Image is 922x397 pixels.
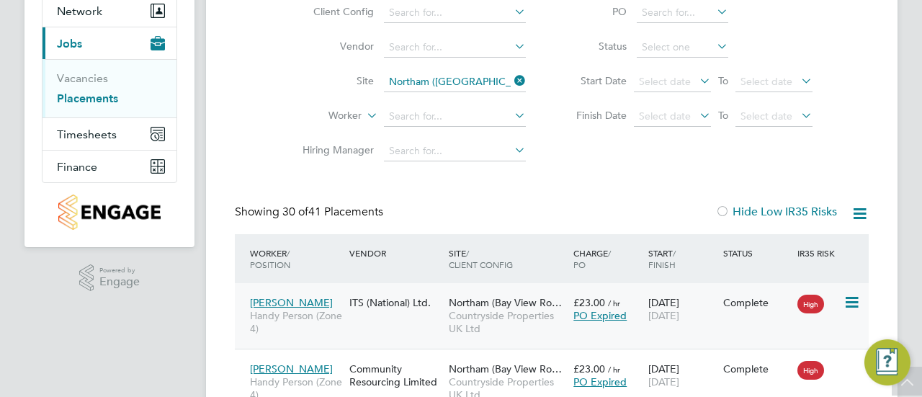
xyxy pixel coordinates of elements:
span: / hr [608,298,620,308]
div: Community Resourcing Limited [346,355,445,396]
a: [PERSON_NAME]Handy Person (Zone 4)Community Resourcing LimitedNortham (Bay View Ro…Countryside Pr... [246,354,869,367]
input: Search for... [384,72,526,92]
div: ITS (National) Ltd. [346,289,445,316]
span: Select date [639,110,691,122]
span: Timesheets [57,128,117,141]
span: High [797,295,824,313]
input: Search for... [637,3,728,23]
span: [PERSON_NAME] [250,296,333,309]
span: High [797,361,824,380]
div: [DATE] [645,289,720,329]
label: Vendor [291,40,374,53]
span: To [714,71,733,90]
label: Client Config [291,5,374,18]
span: Network [57,4,102,18]
span: Select date [740,75,792,88]
span: / PO [573,247,611,270]
button: Finance [42,151,176,182]
div: Showing [235,205,386,220]
span: 30 of [282,205,308,219]
span: Northam (Bay View Ro… [449,362,562,375]
div: Jobs [42,59,176,117]
div: Complete [723,362,791,375]
button: Engage Resource Center [864,339,910,385]
input: Select one [637,37,728,58]
label: Start Date [562,74,627,87]
span: PO Expired [573,309,627,322]
input: Search for... [384,37,526,58]
a: Go to home page [42,195,177,230]
span: / hr [608,364,620,375]
span: [PERSON_NAME] [250,362,333,375]
span: PO Expired [573,375,627,388]
a: Vacancies [57,71,108,85]
div: Worker [246,240,346,277]
div: Site [445,240,570,277]
span: To [714,106,733,125]
span: [DATE] [648,375,679,388]
label: Hiring Manager [291,143,374,156]
button: Jobs [42,27,176,59]
span: / Client Config [449,247,513,270]
span: Finance [57,160,97,174]
span: Powered by [99,264,140,277]
div: Complete [723,296,791,309]
input: Search for... [384,141,526,161]
a: [PERSON_NAME]Handy Person (Zone 4)ITS (National) Ltd.Northam (Bay View Ro…Countryside Properties ... [246,288,869,300]
span: / Finish [648,247,676,270]
label: Finish Date [562,109,627,122]
span: Select date [639,75,691,88]
span: [DATE] [648,309,679,322]
a: Powered byEngage [79,264,140,292]
label: Worker [279,109,362,123]
span: Handy Person (Zone 4) [250,309,342,335]
span: Engage [99,276,140,288]
div: IR35 Risk [794,240,843,266]
div: Start [645,240,720,277]
label: Status [562,40,627,53]
span: Select date [740,110,792,122]
label: Site [291,74,374,87]
span: Northam (Bay View Ro… [449,296,562,309]
div: Status [720,240,795,266]
div: [DATE] [645,355,720,396]
span: 41 Placements [282,205,383,219]
img: countryside-properties-logo-retina.png [58,195,160,230]
span: Countryside Properties UK Ltd [449,309,566,335]
button: Timesheets [42,118,176,150]
label: PO [562,5,627,18]
div: Vendor [346,240,445,266]
div: Charge [570,240,645,277]
span: Jobs [57,37,82,50]
label: Hide Low IR35 Risks [715,205,837,219]
input: Search for... [384,3,526,23]
span: / Position [250,247,290,270]
span: £23.00 [573,362,605,375]
span: £23.00 [573,296,605,309]
a: Placements [57,92,118,105]
input: Search for... [384,107,526,127]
